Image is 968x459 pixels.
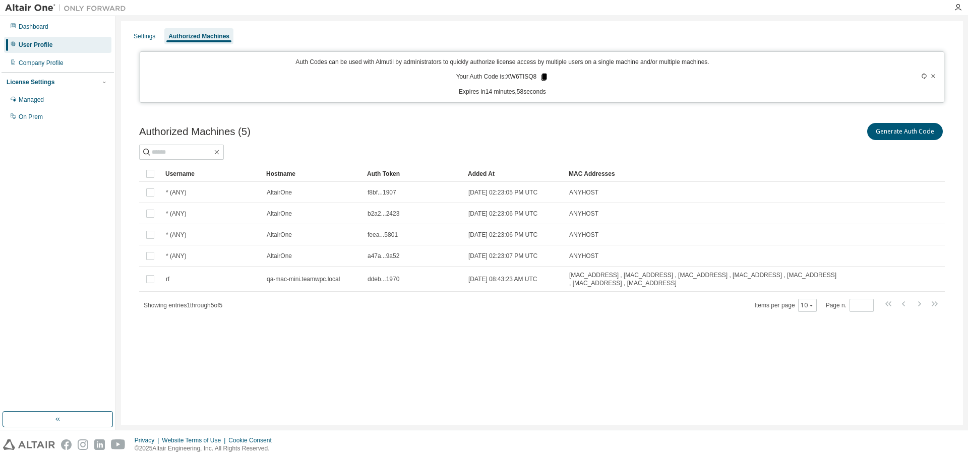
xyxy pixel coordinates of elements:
img: facebook.svg [61,439,72,450]
div: User Profile [19,41,52,49]
div: Added At [468,166,561,182]
img: altair_logo.svg [3,439,55,450]
button: Generate Auth Code [867,123,943,140]
div: Authorized Machines [168,32,229,40]
span: * (ANY) [166,252,187,260]
div: Auth Token [367,166,460,182]
span: b2a2...2423 [368,210,399,218]
div: Company Profile [19,59,64,67]
img: linkedin.svg [94,439,105,450]
span: * (ANY) [166,210,187,218]
div: On Prem [19,113,43,121]
span: [DATE] 02:23:05 PM UTC [468,188,537,196]
span: ANYHOST [569,231,598,239]
span: [DATE] 02:23:06 PM UTC [468,210,537,218]
div: Settings [134,32,155,40]
span: * (ANY) [166,188,187,196]
div: Privacy [135,436,162,444]
span: f8bf...1907 [368,188,396,196]
p: © 2025 Altair Engineering, Inc. All Rights Reserved. [135,444,278,453]
img: Altair One [5,3,131,13]
span: ddeb...1970 [368,275,399,283]
span: AltairOne [267,231,292,239]
span: [DATE] 02:23:06 PM UTC [468,231,537,239]
span: ANYHOST [569,252,598,260]
span: * (ANY) [166,231,187,239]
p: Your Auth Code is: XW6TISQ8 [456,73,549,82]
span: ANYHOST [569,210,598,218]
div: Cookie Consent [228,436,277,444]
span: Showing entries 1 through 5 of 5 [144,302,222,309]
div: Username [165,166,258,182]
span: [MAC_ADDRESS] , [MAC_ADDRESS] , [MAC_ADDRESS] , [MAC_ADDRESS] , [MAC_ADDRESS] , [MAC_ADDRESS] , [... [569,271,838,287]
span: feea...5801 [368,231,398,239]
span: AltairOne [267,252,292,260]
img: instagram.svg [78,439,88,450]
div: MAC Addresses [569,166,839,182]
span: Page n. [826,299,874,312]
span: a47a...9a52 [368,252,399,260]
span: [DATE] 08:43:23 AM UTC [468,275,537,283]
span: Authorized Machines (5) [139,126,251,138]
p: Auth Codes can be used with Almutil by administrators to quickly authorize license access by mult... [146,58,859,67]
p: Expires in 14 minutes, 58 seconds [146,88,859,96]
button: 10 [801,301,814,309]
div: License Settings [7,78,54,86]
div: Website Terms of Use [162,436,228,444]
span: rf [166,275,169,283]
div: Managed [19,96,44,104]
span: ANYHOST [569,188,598,196]
div: Dashboard [19,23,48,31]
span: AltairOne [267,188,292,196]
span: [DATE] 02:23:07 PM UTC [468,252,537,260]
span: AltairOne [267,210,292,218]
img: youtube.svg [111,439,126,450]
span: Items per page [755,299,817,312]
div: Hostname [266,166,359,182]
span: qa-mac-mini.teamwpc.local [267,275,340,283]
